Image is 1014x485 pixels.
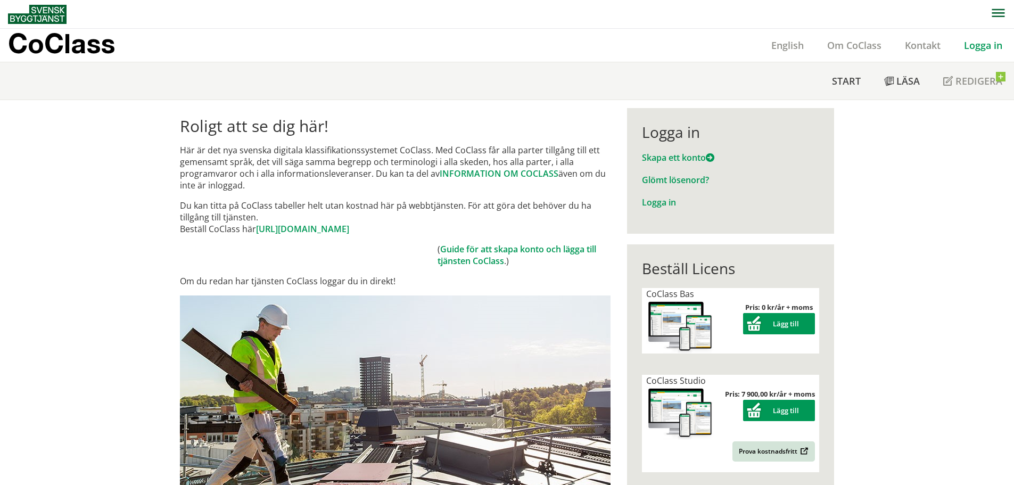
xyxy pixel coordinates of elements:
[743,400,815,421] button: Lägg till
[180,275,611,287] p: Om du redan har tjänsten CoClass loggar du in direkt!
[896,75,920,87] span: Läsa
[872,62,931,100] a: Läsa
[646,288,694,300] span: CoClass Bas
[646,300,714,354] img: coclass-license.jpg
[798,447,809,455] img: Outbound.png
[745,302,813,312] strong: Pris: 0 kr/år + moms
[642,174,709,186] a: Glömt lösenord?
[438,243,611,267] td: ( .)
[642,196,676,208] a: Logga in
[815,39,893,52] a: Om CoClass
[256,223,349,235] a: [URL][DOMAIN_NAME]
[8,37,115,50] p: CoClass
[952,39,1014,52] a: Logga in
[743,406,815,415] a: Lägg till
[642,152,714,163] a: Skapa ett konto
[893,39,952,52] a: Kontakt
[832,75,861,87] span: Start
[438,243,596,267] a: Guide för att skapa konto och lägga till tjänsten CoClass
[8,5,67,24] img: Svensk Byggtjänst
[760,39,815,52] a: English
[642,259,819,277] div: Beställ Licens
[646,387,714,440] img: coclass-license.jpg
[743,313,815,334] button: Lägg till
[180,144,611,191] p: Här är det nya svenska digitala klassifikationssystemet CoClass. Med CoClass får alla parter till...
[820,62,872,100] a: Start
[646,375,706,387] span: CoClass Studio
[180,117,611,136] h1: Roligt att se dig här!
[725,389,815,399] strong: Pris: 7 900,00 kr/år + moms
[180,200,611,235] p: Du kan titta på CoClass tabeller helt utan kostnad här på webbtjänsten. För att göra det behöver ...
[642,123,819,141] div: Logga in
[8,29,138,62] a: CoClass
[743,319,815,328] a: Lägg till
[732,441,815,462] a: Prova kostnadsfritt
[440,168,558,179] a: INFORMATION OM COCLASS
